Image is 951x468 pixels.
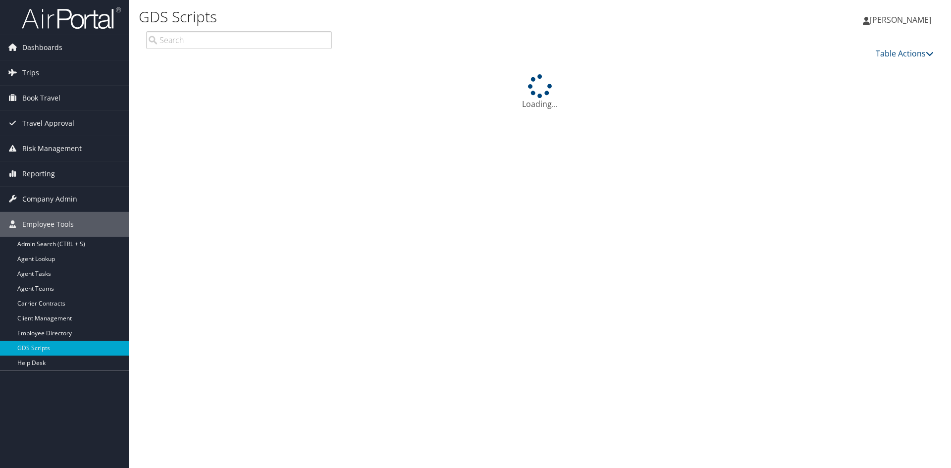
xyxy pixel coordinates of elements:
span: Company Admin [22,187,77,211]
span: Reporting [22,161,55,186]
div: Loading... [146,74,934,110]
span: Employee Tools [22,212,74,237]
span: Risk Management [22,136,82,161]
span: Trips [22,60,39,85]
span: Travel Approval [22,111,74,136]
a: Table Actions [876,48,934,59]
a: [PERSON_NAME] [863,5,941,35]
span: Dashboards [22,35,62,60]
span: Book Travel [22,86,60,110]
img: airportal-logo.png [22,6,121,30]
span: [PERSON_NAME] [870,14,931,25]
h1: GDS Scripts [139,6,674,27]
input: Search [146,31,332,49]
